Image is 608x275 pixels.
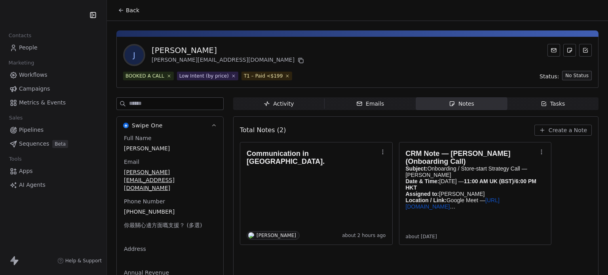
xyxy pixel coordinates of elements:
[113,3,144,17] button: Back
[19,126,44,134] span: Pipelines
[152,45,306,56] div: [PERSON_NAME]
[122,158,141,166] span: Email
[464,178,514,184] strong: 11:00 AM UK (BST)
[264,100,294,108] div: Activity
[240,125,286,135] span: Total Notes (2)
[406,191,439,197] strong: Assigned to:
[117,117,223,134] button: Swipe OneSwipe One
[406,197,500,210] a: [URL][DOMAIN_NAME]
[122,134,153,142] span: Full Name
[406,178,538,191] strong: 6:00 PM HKT
[549,126,587,134] span: Create a Note
[6,153,25,165] span: Tools
[248,232,254,239] img: S
[132,121,163,129] span: Swipe One
[247,150,378,165] h1: Communication in [GEOGRAPHIC_DATA].
[6,178,100,192] a: AI Agents
[6,68,100,82] a: Workflows
[406,165,427,172] strong: Subject:
[19,71,47,79] span: Workflows
[406,165,537,210] p: Onboarding / Store-start Strategy Call — [PERSON_NAME] [DATE] — / [PERSON_NAME] Google Meet — 3928
[179,72,229,80] div: Low Intent (by price)
[5,30,35,42] span: Contacts
[6,96,100,109] a: Metrics & Events
[124,208,216,216] span: [PHONE_NUMBER]
[406,197,446,203] strong: Location / Link:
[6,41,100,54] a: People
[406,150,537,165] h1: CRM Note — [PERSON_NAME] (Onboarding Call)
[126,6,139,14] span: Back
[19,167,33,175] span: Apps
[540,72,559,80] span: Status:
[356,100,384,108] div: Emails
[19,44,38,52] span: People
[6,112,26,124] span: Sales
[125,46,144,64] span: J
[152,56,306,65] div: [PERSON_NAME][EMAIL_ADDRESS][DOMAIN_NAME]
[124,168,216,192] span: [PERSON_NAME][EMAIL_ADDRESS][DOMAIN_NAME]
[19,99,66,107] span: Metrics & Events
[6,82,100,95] a: Campaigns
[19,85,50,93] span: Campaigns
[6,123,100,137] a: Pipelines
[6,165,100,178] a: Apps
[541,100,565,108] div: Tasks
[342,232,386,239] span: about 2 hours ago
[19,181,46,189] span: AI Agents
[5,57,38,69] span: Marketing
[122,221,203,229] span: 你最關心邊方面嘅支援？ (多選)
[256,233,296,238] div: [PERSON_NAME]
[534,125,592,136] button: Create a Note
[562,71,592,80] button: No Status
[6,137,100,150] a: SequencesBeta
[122,197,167,205] span: Phone Number
[123,123,129,128] img: Swipe One
[57,258,102,264] a: Help & Support
[406,178,439,184] strong: Date & Time:
[65,258,102,264] span: Help & Support
[124,144,216,152] span: [PERSON_NAME]
[125,72,164,80] div: BOOKED A CALL
[19,140,49,148] span: Sequences
[406,233,437,240] span: about [DATE]
[122,245,148,253] span: Address
[52,140,68,148] span: Beta
[244,72,283,80] div: T1 – Paid <$199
